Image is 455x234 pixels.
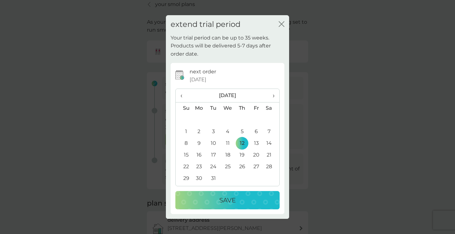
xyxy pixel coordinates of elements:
td: 29 [176,173,192,184]
th: Mo [192,102,206,114]
button: close [279,21,284,28]
td: 4 [221,126,235,138]
td: 23 [192,161,206,173]
td: 7 [264,126,279,138]
th: Th [235,102,249,114]
th: We [221,102,235,114]
td: 2 [192,126,206,138]
td: 13 [249,138,264,149]
td: 9 [192,138,206,149]
td: 20 [249,149,264,161]
td: 27 [249,161,264,173]
p: Save [219,195,236,205]
td: 16 [192,149,206,161]
p: Your trial period can be up to 35 weeks. Products will be delivered 5-7 days after order date. [171,34,284,58]
td: 12 [235,138,249,149]
button: Save [175,191,280,209]
h2: extend trial period [171,20,240,29]
td: 10 [206,138,221,149]
th: [DATE] [192,89,264,102]
td: 25 [221,161,235,173]
td: 1 [176,126,192,138]
td: 18 [221,149,235,161]
td: 14 [264,138,279,149]
td: 30 [192,173,206,184]
th: Tu [206,102,221,114]
td: 19 [235,149,249,161]
td: 6 [249,126,264,138]
span: › [268,89,275,102]
td: 24 [206,161,221,173]
th: Fr [249,102,264,114]
td: 15 [176,149,192,161]
td: 21 [264,149,279,161]
span: ‹ [180,89,187,102]
th: Su [176,102,192,114]
td: 28 [264,161,279,173]
td: 8 [176,138,192,149]
p: next order [190,68,216,76]
td: 3 [206,126,221,138]
th: Sa [264,102,279,114]
span: [DATE] [190,76,206,84]
td: 17 [206,149,221,161]
td: 31 [206,173,221,184]
td: 26 [235,161,249,173]
td: 22 [176,161,192,173]
td: 11 [221,138,235,149]
td: 5 [235,126,249,138]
